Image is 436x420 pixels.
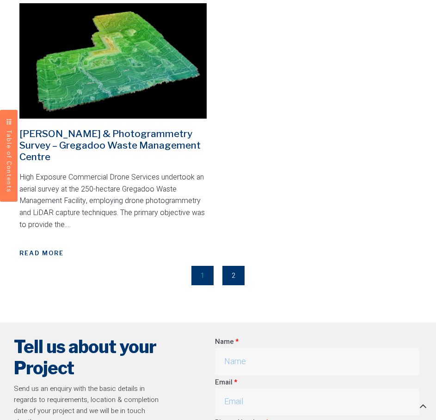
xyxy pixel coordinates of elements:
p: High Exposure Commercial Drone Services undertook an aerial survey at the 250-hectare Gregadoo Wa... [19,172,207,231]
input: Name [215,348,419,375]
label: Email [215,377,237,389]
nav: Pagination [15,270,422,281]
a: 2 [222,266,245,285]
a: Read More [19,249,64,258]
a: [PERSON_NAME] & Photogrammetry Survey – Gregadoo Waste Management Centre [19,128,201,162]
label: Name [215,336,239,348]
span: Table of Contents [6,130,12,192]
input: Email [215,388,419,415]
span: 1 [191,266,214,285]
h2: Tell us about your Project [14,336,160,378]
